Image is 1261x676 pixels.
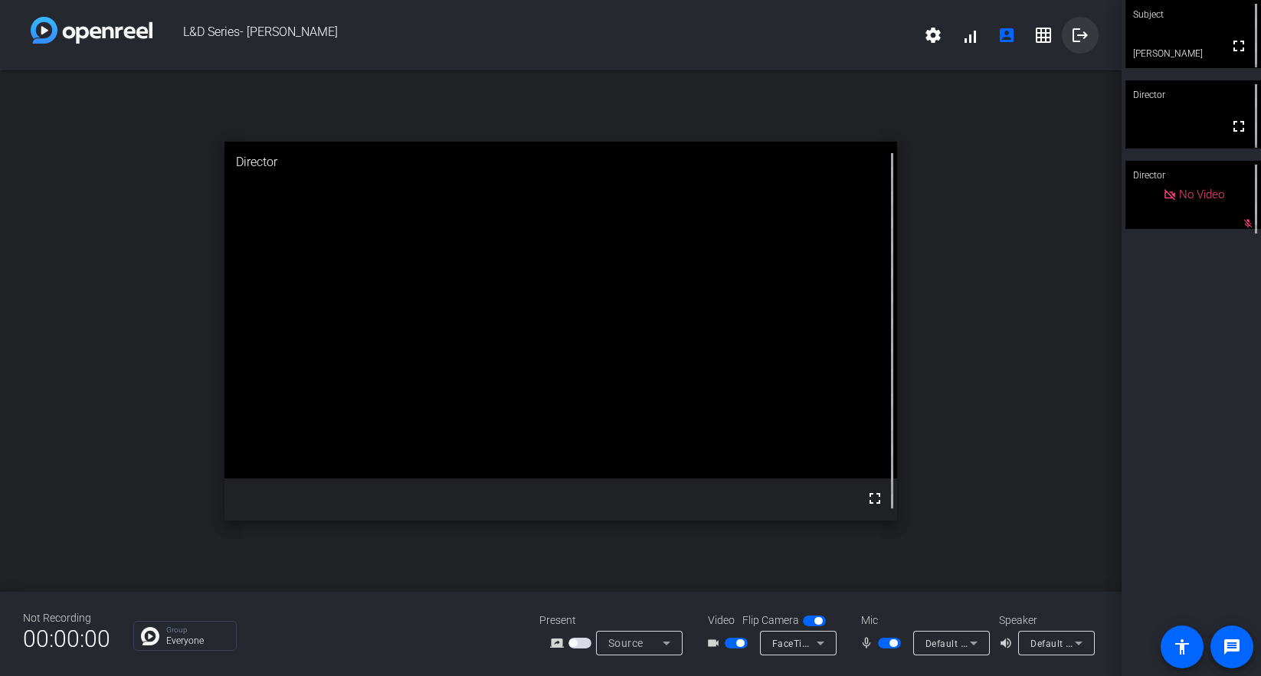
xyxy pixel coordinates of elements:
mat-icon: mic_none [860,634,878,652]
span: Default - MacBook Air Microphone (Built-in) [925,637,1119,649]
div: Director [224,142,897,183]
span: No Video [1179,188,1224,201]
mat-icon: fullscreen [1230,37,1248,55]
p: Group [166,626,228,634]
mat-icon: settings [924,26,942,44]
mat-icon: account_box [997,26,1016,44]
img: white-gradient.svg [31,17,152,44]
span: Source [608,637,644,649]
img: Chat Icon [141,627,159,645]
mat-icon: screen_share_outline [550,634,568,652]
div: Speaker [999,612,1091,629]
mat-icon: accessibility [1173,638,1191,656]
p: Everyone [166,636,228,645]
mat-icon: grid_on [1034,26,1053,44]
button: signal_cellular_alt [951,17,988,54]
span: Default - MacBook Air Speakers (Built-in) [1030,637,1212,649]
div: Present [539,612,693,629]
span: Video [708,612,735,629]
div: Mic [846,612,999,629]
mat-icon: message [1223,638,1241,656]
div: Director [1125,161,1261,190]
div: Not Recording [23,610,110,626]
span: 00:00:00 [23,620,110,658]
mat-icon: logout [1071,26,1089,44]
span: Flip Camera [742,612,799,629]
span: L&D Series- [PERSON_NAME] [152,17,915,54]
div: Director [1125,80,1261,109]
span: FaceTime HD Camera (4E23:4E8C) [772,637,929,649]
mat-icon: videocam_outline [706,634,725,652]
mat-icon: volume_up [999,634,1017,652]
mat-icon: fullscreen [1230,117,1248,136]
mat-icon: fullscreen [866,489,884,508]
